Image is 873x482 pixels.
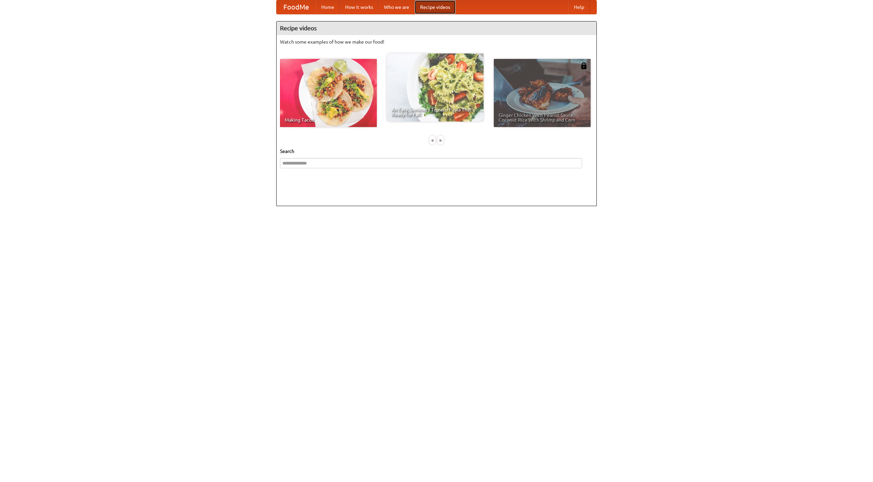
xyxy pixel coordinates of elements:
a: FoodMe [277,0,316,14]
a: Help [568,0,590,14]
a: Making Tacos [280,59,377,127]
span: Making Tacos [285,118,372,122]
p: Watch some examples of how we make our food! [280,38,593,45]
h4: Recipe videos [277,21,596,35]
a: Recipe videos [415,0,456,14]
a: Home [316,0,340,14]
div: » [438,136,444,144]
h5: Search [280,148,593,155]
a: Who we are [379,0,415,14]
img: 483408.png [580,62,587,69]
a: An Easy, Summery Tomato Pasta That's Ready for Fall [387,53,484,122]
a: How it works [340,0,379,14]
div: « [429,136,435,144]
span: An Easy, Summery Tomato Pasta That's Ready for Fall [391,107,479,117]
